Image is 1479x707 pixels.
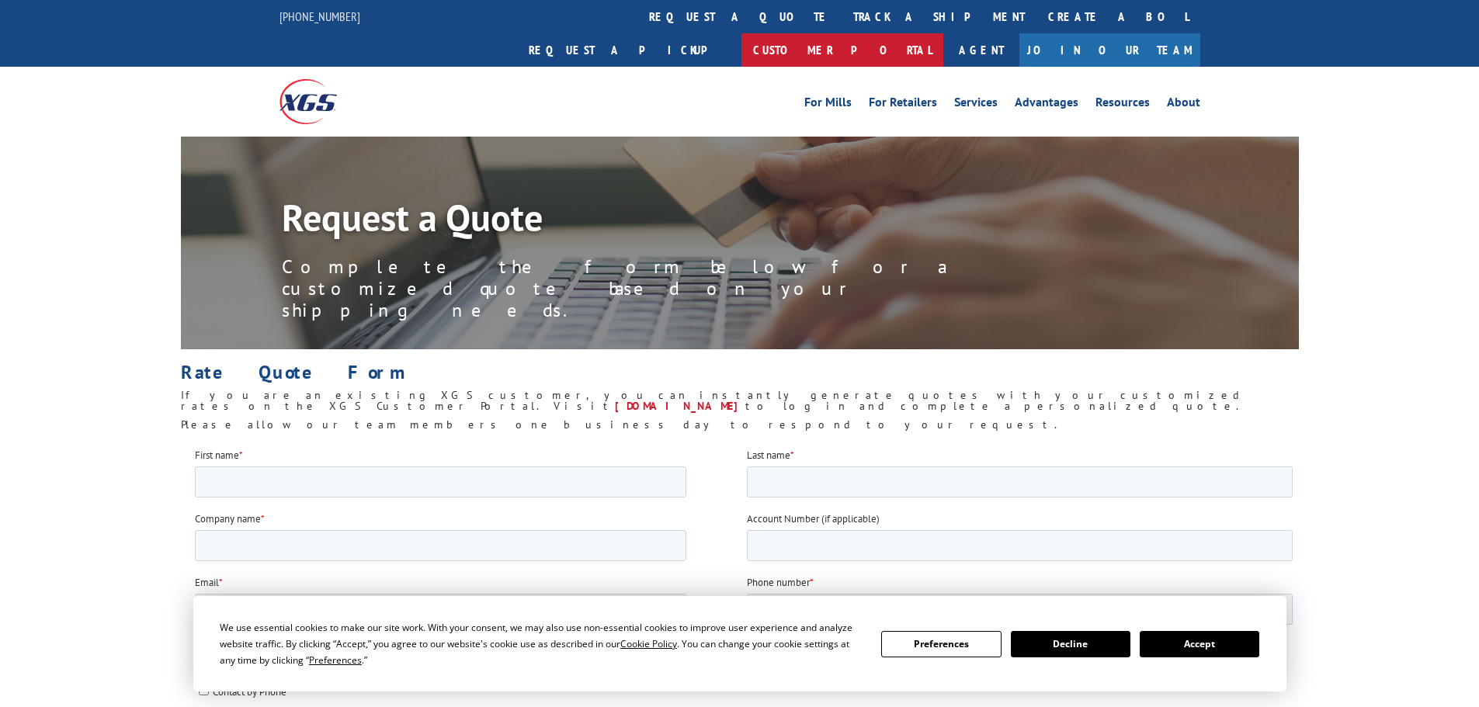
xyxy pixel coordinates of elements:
[18,312,59,325] span: Truckload
[4,375,14,385] input: Supply Chain Integration
[552,128,615,141] span: Phone number
[18,522,145,535] span: LTL, Truckload & Warehousing
[552,571,640,584] span: Destination Zip Code
[1019,33,1200,67] a: Join Our Team
[620,637,677,650] span: Cookie Policy
[4,438,14,448] input: Pick and Pack Solutions
[552,64,685,78] span: Account Number (if applicable)
[18,438,116,451] span: Pick and Pack Solutions
[4,396,14,406] input: Custom Cutting
[1140,631,1259,657] button: Accept
[1095,96,1150,113] a: Resources
[4,417,14,427] input: [GEOGRAPHIC_DATA]
[804,96,852,113] a: For Mills
[4,217,14,227] input: Contact by Email
[4,237,14,248] input: Contact by Phone
[18,217,89,230] span: Contact by Email
[954,96,998,113] a: Services
[4,291,14,301] input: LTL Shipping
[943,33,1019,67] a: Agent
[615,399,745,413] a: [DOMAIN_NAME]
[4,501,14,511] input: LTL & Warehousing
[745,399,1243,413] span: to log in and complete a personalized quote.
[181,419,1299,438] h6: Please allow our team members one business day to respond to your request.
[181,363,1299,390] h1: Rate Quote Form
[1011,631,1130,657] button: Decline
[18,501,99,514] span: LTL & Warehousing
[4,312,14,322] input: Truckload
[741,33,943,67] a: Customer Portal
[1015,96,1078,113] a: Advantages
[18,459,43,472] span: Buyer
[517,33,741,67] a: Request a pickup
[4,354,14,364] input: Warehousing
[18,291,71,304] span: LTL Shipping
[18,542,53,556] span: Drayage
[881,631,1001,657] button: Preferences
[552,1,595,14] span: Last name
[18,375,122,388] span: Supply Chain Integration
[279,9,360,24] a: [PHONE_NUMBER]
[4,522,14,532] input: LTL, Truckload & Warehousing
[869,96,937,113] a: For Retailers
[4,459,14,469] input: Buyer
[309,653,362,667] span: Preferences
[220,619,863,668] div: We use essential cookies to make our site work. With your consent, we may also use non-essential ...
[18,354,72,367] span: Warehousing
[193,596,1286,691] div: Cookie Consent Prompt
[552,589,1098,620] input: Enter your Zip or Postal Code
[282,256,981,321] p: Complete the form below for a customized quote based on your shipping needs.
[18,417,109,430] span: [GEOGRAPHIC_DATA]
[18,333,101,346] span: Expedited Shipping
[1167,96,1200,113] a: About
[18,396,82,409] span: Custom Cutting
[4,333,14,343] input: Expedited Shipping
[4,542,14,553] input: Drayage
[18,480,86,493] span: Total Operations
[4,480,14,490] input: Total Operations
[282,199,981,244] h1: Request a Quote
[18,237,92,251] span: Contact by Phone
[181,388,1245,413] span: If you are an existing XGS customer, you can instantly generate quotes with your customized rates...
